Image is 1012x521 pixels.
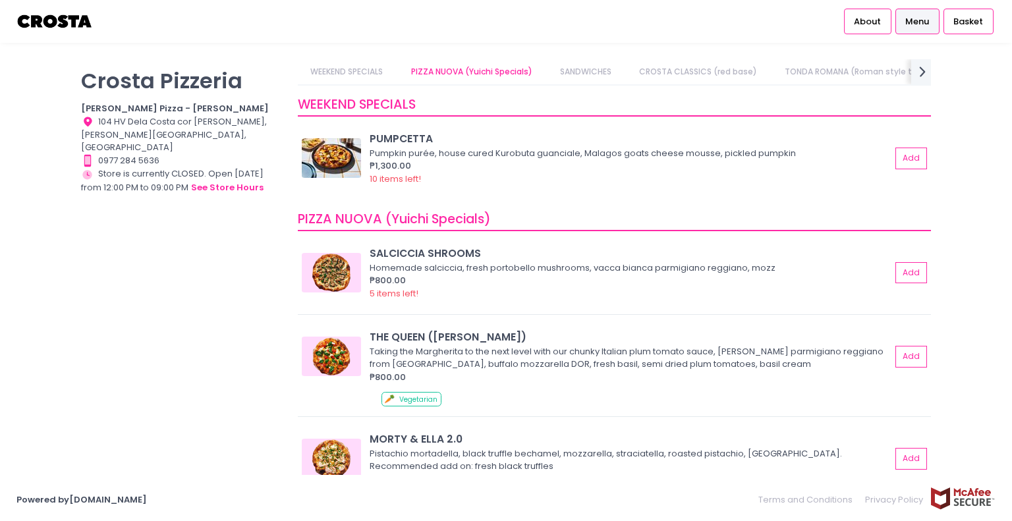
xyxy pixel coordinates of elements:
a: Terms and Conditions [758,487,859,512]
div: ₱800.00 [370,371,891,384]
span: 5 items left! [370,287,418,300]
span: Menu [905,15,929,28]
p: Crosta Pizzeria [81,68,281,94]
div: Pistachio mortadella, black truffle bechamel, mozzarella, straciatella, roasted pistachio, [GEOGR... [370,447,887,473]
div: MORTY & ELLA 2.0 [370,431,891,447]
a: CROSTA CLASSICS (red base) [627,59,770,84]
div: ₱800.00 [370,473,891,486]
div: THE QUEEN ([PERSON_NAME]) [370,329,891,344]
button: Add [895,346,927,368]
b: [PERSON_NAME] Pizza - [PERSON_NAME] [81,102,269,115]
a: Privacy Policy [859,487,930,512]
button: Add [895,148,927,169]
div: 0977 284 5636 [81,154,281,167]
div: SALCICCIA SHROOMS [370,246,891,261]
span: 10 items left! [370,173,421,185]
span: 🥕 [384,393,395,405]
a: PIZZA NUOVA (Yuichi Specials) [398,59,545,84]
a: TONDA ROMANA (Roman style thin crust) [772,59,965,84]
div: ₱800.00 [370,274,891,287]
img: MORTY & ELLA 2.0 [302,439,361,478]
button: see store hours [190,180,264,195]
button: Add [895,448,927,470]
a: Powered by[DOMAIN_NAME] [16,493,147,506]
span: WEEKEND SPECIALS [298,96,416,113]
a: SANDWICHES [547,59,624,84]
button: Add [895,262,927,284]
a: WEEKEND SPECIALS [298,59,396,84]
img: PUMPCETTA [302,138,361,178]
div: ₱1,300.00 [370,159,891,173]
a: About [844,9,891,34]
div: Pumpkin purée, house cured Kurobuta guanciale, Malagos goats cheese mousse, pickled pumpkin [370,147,887,160]
div: Store is currently CLOSED. Open [DATE] from 12:00 PM to 09:00 PM [81,167,281,195]
img: mcafee-secure [930,487,996,510]
img: THE QUEEN (Margherita) [302,337,361,376]
div: PUMPCETTA [370,131,891,146]
a: Menu [895,9,940,34]
img: logo [16,10,94,33]
span: Vegetarian [399,395,437,404]
div: Homemade salciccia, fresh portobello mushrooms, vacca bianca parmigiano reggiano, mozz [370,261,887,275]
div: 104 HV Dela Costa cor [PERSON_NAME], [PERSON_NAME][GEOGRAPHIC_DATA], [GEOGRAPHIC_DATA] [81,115,281,154]
span: About [854,15,881,28]
div: Taking the Margherita to the next level with our chunky Italian plum tomato sauce, [PERSON_NAME] ... [370,345,887,371]
img: SALCICCIA SHROOMS [302,253,361,292]
span: Basket [953,15,983,28]
span: PIZZA NUOVA (Yuichi Specials) [298,210,491,228]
